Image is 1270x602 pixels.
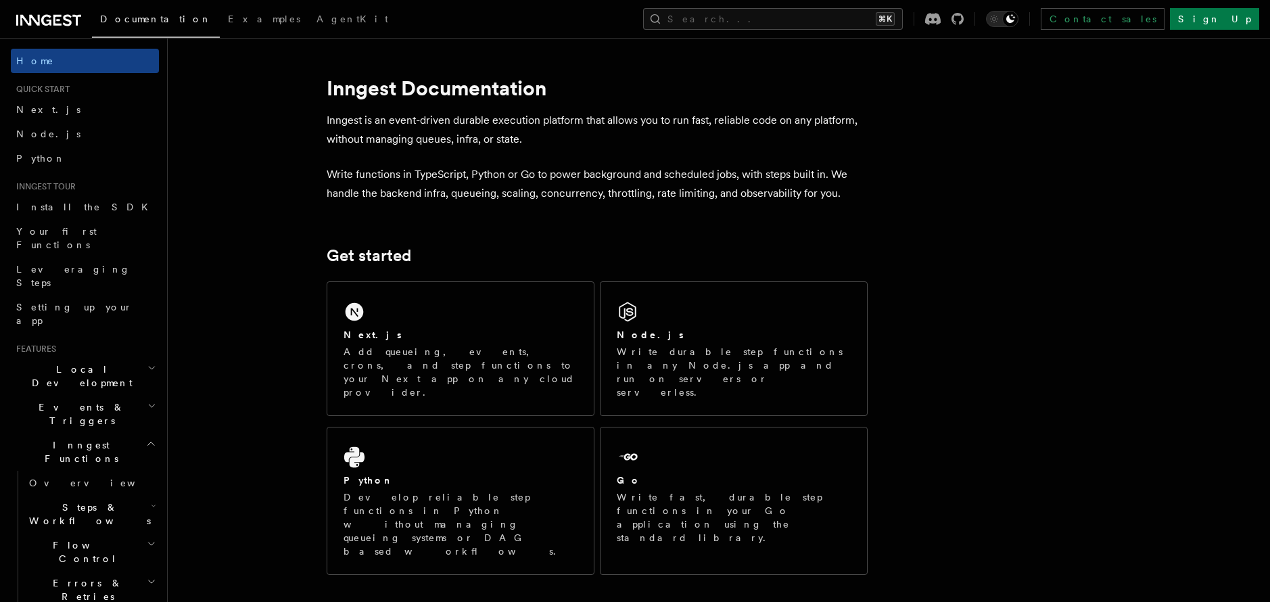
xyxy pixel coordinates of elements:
a: Next.jsAdd queueing, events, crons, and step functions to your Next app on any cloud provider. [327,281,594,416]
span: Steps & Workflows [24,501,151,528]
span: Events & Triggers [11,400,147,427]
a: Home [11,49,159,73]
span: Your first Functions [16,226,97,250]
kbd: ⌘K [876,12,895,26]
a: Python [11,146,159,170]
span: Next.js [16,104,80,115]
button: Toggle dark mode [986,11,1018,27]
a: Sign Up [1170,8,1259,30]
span: Node.js [16,129,80,139]
a: AgentKit [308,4,396,37]
h2: Python [344,473,394,487]
h1: Inngest Documentation [327,76,868,100]
span: Home [16,54,54,68]
a: Node.js [11,122,159,146]
span: Install the SDK [16,202,156,212]
span: Quick start [11,84,70,95]
p: Write durable step functions in any Node.js app and run on servers or serverless. [617,345,851,399]
span: Features [11,344,56,354]
a: Leveraging Steps [11,257,159,295]
button: Inngest Functions [11,433,159,471]
h2: Go [617,473,641,487]
button: Steps & Workflows [24,495,159,533]
span: Flow Control [24,538,147,565]
a: Contact sales [1041,8,1165,30]
p: Develop reliable step functions in Python without managing queueing systems or DAG based workflows. [344,490,578,558]
p: Write functions in TypeScript, Python or Go to power background and scheduled jobs, with steps bu... [327,165,868,203]
button: Flow Control [24,533,159,571]
span: Inngest tour [11,181,76,192]
a: Examples [220,4,308,37]
span: Documentation [100,14,212,24]
span: Examples [228,14,300,24]
span: Local Development [11,363,147,390]
button: Local Development [11,357,159,395]
button: Events & Triggers [11,395,159,433]
h2: Next.js [344,328,402,342]
a: Install the SDK [11,195,159,219]
p: Add queueing, events, crons, and step functions to your Next app on any cloud provider. [344,345,578,399]
span: Setting up your app [16,302,133,326]
a: Overview [24,471,159,495]
a: Setting up your app [11,295,159,333]
a: Node.jsWrite durable step functions in any Node.js app and run on servers or serverless. [600,281,868,416]
a: Next.js [11,97,159,122]
a: Documentation [92,4,220,38]
p: Write fast, durable step functions in your Go application using the standard library. [617,490,851,545]
span: Inngest Functions [11,438,146,465]
span: Leveraging Steps [16,264,131,288]
h2: Node.js [617,328,684,342]
a: PythonDevelop reliable step functions in Python without managing queueing systems or DAG based wo... [327,427,594,575]
p: Inngest is an event-driven durable execution platform that allows you to run fast, reliable code ... [327,111,868,149]
a: GoWrite fast, durable step functions in your Go application using the standard library. [600,427,868,575]
span: AgentKit [316,14,388,24]
a: Get started [327,246,411,265]
a: Your first Functions [11,219,159,257]
span: Python [16,153,66,164]
button: Search...⌘K [643,8,903,30]
span: Overview [29,478,168,488]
